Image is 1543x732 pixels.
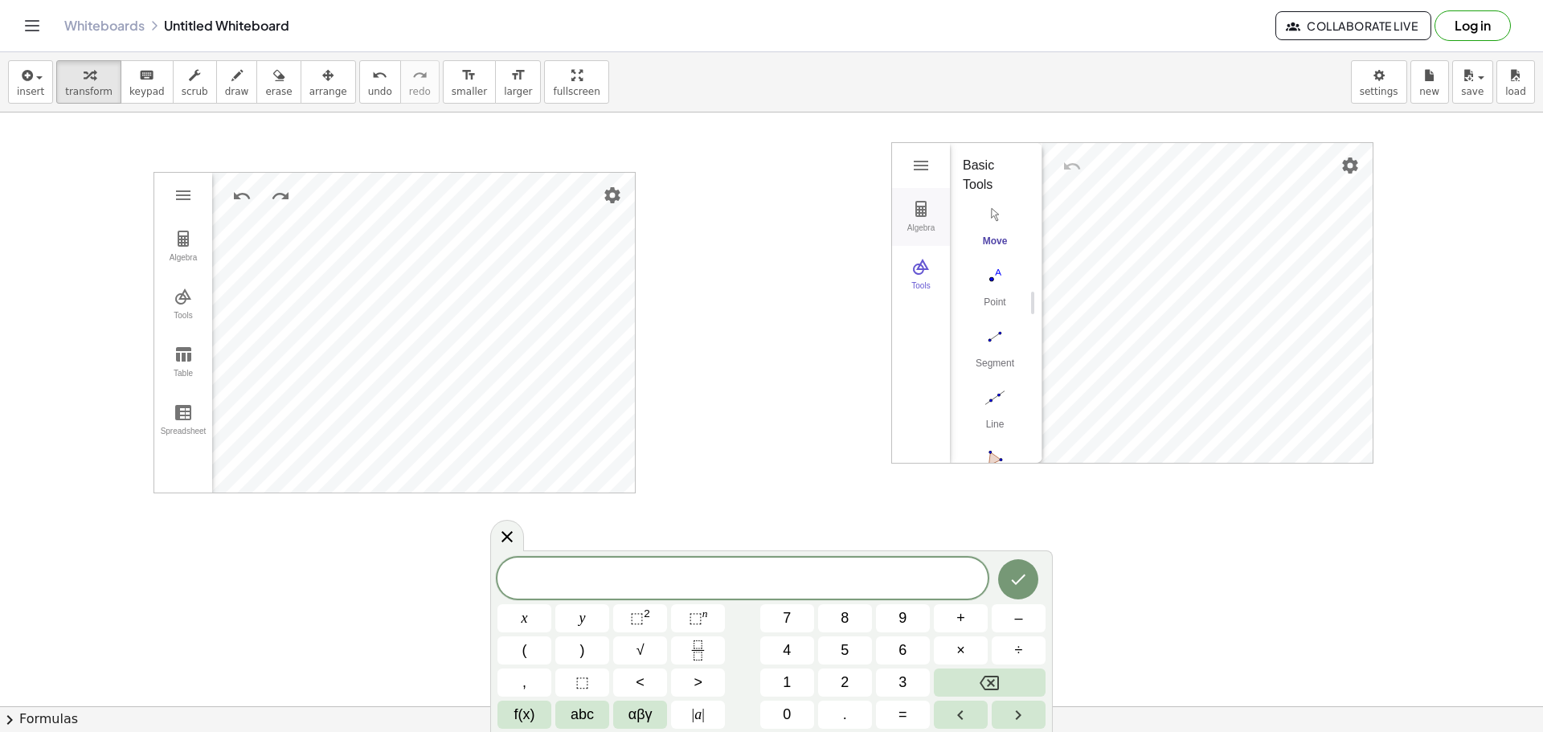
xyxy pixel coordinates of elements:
span: 6 [898,640,907,661]
span: – [1014,607,1022,629]
span: transform [65,86,113,97]
span: y [579,607,586,629]
button: Functions [497,701,551,729]
div: Table [158,369,209,391]
button: load [1496,60,1535,104]
button: 6 [876,636,930,665]
div: Tools [895,281,947,304]
button: Collaborate Live [1275,11,1431,40]
button: Placeholder [555,669,609,697]
button: Settings [598,181,627,210]
button: ) [555,636,609,665]
span: keypad [129,86,165,97]
span: αβγ [628,704,653,726]
span: a [692,704,705,726]
span: √ [636,640,645,661]
button: Toggle navigation [19,13,45,39]
span: 3 [898,672,907,693]
button: y [555,604,609,632]
button: Divide [992,636,1046,665]
button: x [497,604,551,632]
span: 7 [783,607,791,629]
button: Undo [1058,152,1087,181]
span: scrub [182,86,208,97]
button: draw [216,60,258,104]
span: | [692,706,695,722]
button: arrange [301,60,356,104]
span: new [1419,86,1439,97]
button: 5 [818,636,872,665]
div: Basic Tools [963,156,1017,194]
button: Polygon. Select all vertices, then first vertex again [963,445,1027,503]
canvas: Graphics View 1 [1042,143,1373,463]
span: f(x) [514,704,535,726]
button: Greek alphabet [613,701,667,729]
button: Undo [227,182,256,211]
button: erase [256,60,301,104]
button: 2 [818,669,872,697]
canvas: Graphics View 1 [212,173,635,493]
span: ⬚ [689,610,702,626]
button: 1 [760,669,814,697]
button: 7 [760,604,814,632]
i: keyboard [139,66,154,85]
span: 9 [898,607,907,629]
button: Point. Select position or line, function, or curve [963,262,1027,320]
button: format_sizelarger [495,60,541,104]
a: Whiteboards [64,18,145,34]
button: Done [998,559,1038,599]
div: Move [963,235,1027,258]
button: . [818,701,872,729]
span: , [522,672,526,693]
span: smaller [452,86,487,97]
button: Right arrow [992,701,1046,729]
button: save [1452,60,1493,104]
span: 4 [783,640,791,661]
button: ( [497,636,551,665]
button: 0 [760,701,814,729]
button: Superscript [671,604,725,632]
i: format_size [461,66,477,85]
span: ⬚ [575,672,589,693]
img: Main Menu [174,186,193,205]
button: settings [1351,60,1407,104]
div: Segment [963,358,1027,380]
button: 8 [818,604,872,632]
button: scrub [173,60,217,104]
div: Spreadsheet [158,427,209,449]
span: abc [571,704,594,726]
span: > [694,672,702,693]
button: Left arrow [934,701,988,729]
img: Main Menu [911,156,931,175]
button: Log in [1435,10,1511,41]
button: Plus [934,604,988,632]
div: Algebra [895,223,947,246]
span: ( [522,640,527,661]
span: erase [265,86,292,97]
sup: 2 [644,607,650,620]
span: × [956,640,965,661]
button: keyboardkeypad [121,60,174,104]
button: undoundo [359,60,401,104]
button: redoredo [400,60,440,104]
span: . [843,704,847,726]
button: insert [8,60,53,104]
button: Square root [613,636,667,665]
button: Settings [1336,151,1365,180]
span: Collaborate Live [1289,18,1418,33]
sup: n [702,607,708,620]
span: x [522,607,528,629]
span: | [702,706,705,722]
button: Equals [876,701,930,729]
button: Redo [266,182,295,211]
button: Fraction [671,636,725,665]
button: Times [934,636,988,665]
button: Less than [613,669,667,697]
button: 3 [876,669,930,697]
span: save [1461,86,1484,97]
div: Geometry [891,142,1373,464]
i: undo [372,66,387,85]
button: 9 [876,604,930,632]
i: redo [412,66,428,85]
button: Squared [613,604,667,632]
